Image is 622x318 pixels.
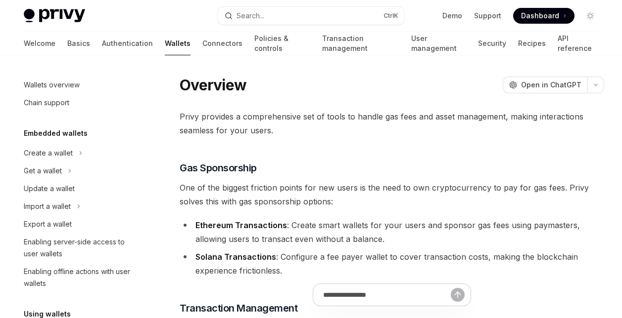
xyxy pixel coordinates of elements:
a: Welcome [24,32,55,55]
a: Support [474,11,501,21]
a: Connectors [202,32,242,55]
a: Authentication [102,32,153,55]
span: Gas Sponsorship [180,161,257,175]
input: Ask a question... [323,284,451,306]
strong: Ethereum Transactions [195,220,287,230]
button: Toggle Import a wallet section [16,198,143,215]
strong: Solana Transactions [195,252,276,262]
a: Security [478,32,506,55]
div: Get a wallet [24,165,62,177]
a: User management [411,32,466,55]
div: Chain support [24,97,69,109]
button: Open search [218,7,404,25]
div: Wallets overview [24,79,80,91]
a: Dashboard [513,8,574,24]
button: Open in ChatGPT [503,77,587,93]
div: Export a wallet [24,218,72,230]
a: API reference [558,32,598,55]
a: Wallets [165,32,191,55]
a: Chain support [16,94,143,112]
span: Privy provides a comprehensive set of tools to handle gas fees and asset management, making inter... [180,110,604,137]
a: Wallets overview [16,76,143,94]
button: Toggle dark mode [582,8,598,24]
div: Create a wallet [24,147,73,159]
a: Enabling server-side access to user wallets [16,233,143,263]
span: One of the biggest friction points for new users is the need to own cryptocurrency to pay for gas... [180,181,604,208]
li: : Create smart wallets for your users and sponsor gas fees using paymasters, allowing users to tr... [180,218,604,246]
button: Toggle Create a wallet section [16,144,143,162]
div: Enabling server-side access to user wallets [24,236,137,260]
div: Import a wallet [24,200,71,212]
a: Recipes [518,32,546,55]
a: Basics [67,32,90,55]
a: Policies & controls [254,32,310,55]
a: Update a wallet [16,180,143,198]
a: Demo [442,11,462,21]
a: Enabling offline actions with user wallets [16,263,143,292]
div: Enabling offline actions with user wallets [24,266,137,289]
div: Search... [237,10,264,22]
span: Dashboard [521,11,559,21]
button: Send message [451,288,465,302]
span: Ctrl K [383,12,398,20]
a: Export a wallet [16,215,143,233]
button: Toggle Get a wallet section [16,162,143,180]
img: light logo [24,9,85,23]
li: : Configure a fee payer wallet to cover transaction costs, making the blockchain experience frict... [180,250,604,278]
h5: Embedded wallets [24,127,88,139]
h1: Overview [180,76,246,94]
a: Transaction management [322,32,399,55]
span: Open in ChatGPT [521,80,581,90]
div: Update a wallet [24,183,75,195]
